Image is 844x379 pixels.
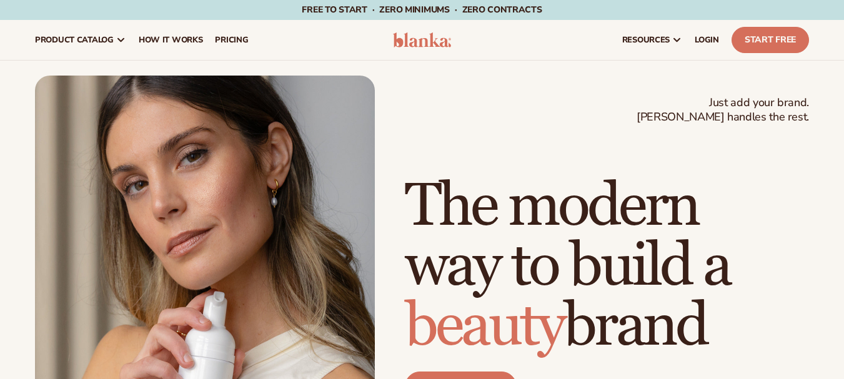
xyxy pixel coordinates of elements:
span: beauty [405,290,563,363]
a: How It Works [132,20,209,60]
span: LOGIN [695,35,719,45]
a: LOGIN [688,20,725,60]
a: product catalog [29,20,132,60]
a: resources [616,20,688,60]
img: logo [393,32,452,47]
h1: The modern way to build a brand [405,177,809,357]
span: Free to start · ZERO minimums · ZERO contracts [302,4,542,16]
a: Start Free [732,27,809,53]
span: pricing [215,35,248,45]
span: resources [622,35,670,45]
span: How It Works [139,35,203,45]
a: pricing [209,20,254,60]
span: product catalog [35,35,114,45]
span: Just add your brand. [PERSON_NAME] handles the rest. [637,96,809,125]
